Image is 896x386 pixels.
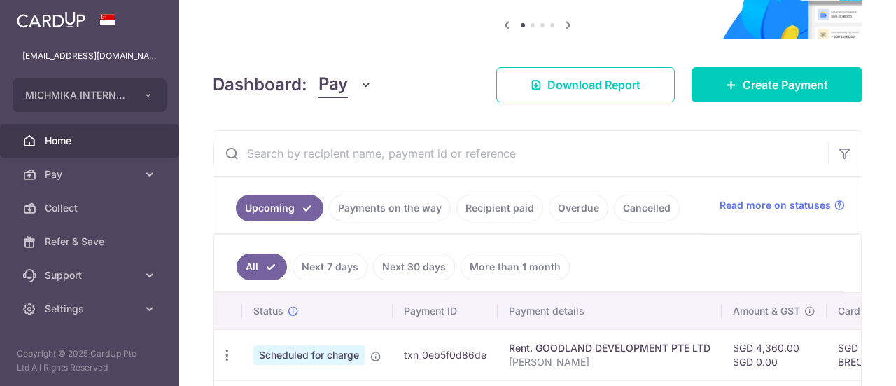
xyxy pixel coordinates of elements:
[31,10,60,22] span: Help
[743,76,828,93] span: Create Payment
[318,71,348,98] span: Pay
[733,304,800,318] span: Amount & GST
[25,88,129,102] span: MICHMIKA INTERNATIONAL PTE. LTD.
[45,302,137,316] span: Settings
[509,341,710,355] div: Rent. GOODLAND DEVELOPMENT PTE LTD
[318,71,372,98] button: Pay
[45,201,137,215] span: Collect
[22,49,157,63] p: [EMAIL_ADDRESS][DOMAIN_NAME]
[213,131,828,176] input: Search by recipient name, payment id or reference
[213,72,307,97] h4: Dashboard:
[253,345,365,365] span: Scheduled for charge
[293,254,367,280] a: Next 7 days
[722,329,827,380] td: SGD 4,360.00 SGD 0.00
[720,198,831,212] span: Read more on statuses
[393,329,498,380] td: txn_0eb5f0d86de
[13,78,167,112] button: MICHMIKA INTERNATIONAL PTE. LTD.
[838,304,891,318] span: CardUp fee
[456,195,543,221] a: Recipient paid
[461,254,570,280] a: More than 1 month
[614,195,680,221] a: Cancelled
[496,67,675,102] a: Download Report
[720,198,845,212] a: Read more on statuses
[547,76,640,93] span: Download Report
[45,235,137,249] span: Refer & Save
[509,355,710,369] p: [PERSON_NAME]
[692,67,862,102] a: Create Payment
[237,254,287,280] a: All
[45,167,137,181] span: Pay
[236,195,323,221] a: Upcoming
[45,134,137,148] span: Home
[549,195,608,221] a: Overdue
[393,293,498,329] th: Payment ID
[329,195,451,221] a: Payments on the way
[498,293,722,329] th: Payment details
[373,254,455,280] a: Next 30 days
[17,11,85,28] img: CardUp
[45,268,137,282] span: Support
[253,304,283,318] span: Status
